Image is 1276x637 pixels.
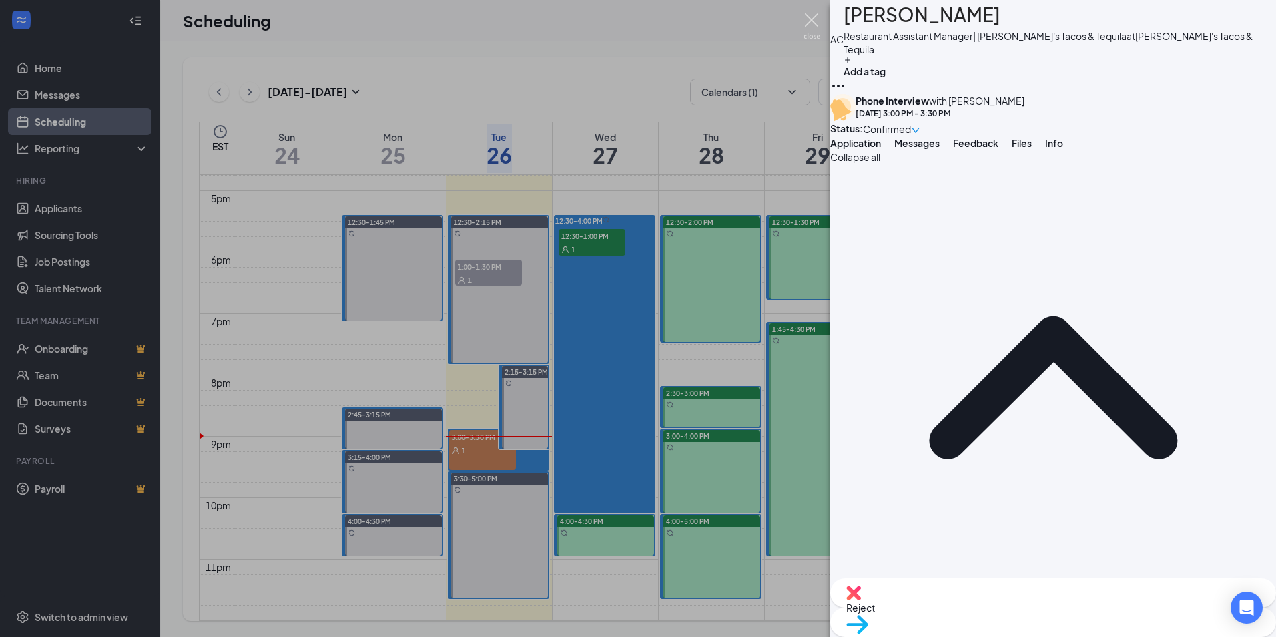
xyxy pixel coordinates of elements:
[844,56,886,79] button: PlusAdd a tag
[911,126,920,135] span: down
[953,137,998,149] span: Feedback
[1231,592,1263,624] div: Open Intercom Messenger
[830,150,1276,164] span: Collapse all
[894,137,940,149] span: Messages
[830,137,881,149] span: Application
[830,164,1276,610] svg: ChevronUp
[1045,137,1063,149] span: Info
[830,78,846,94] svg: Ellipses
[830,122,863,136] div: Status :
[844,29,1276,56] div: Restaurant Assistant Manager| [PERSON_NAME]'s Tacos & Tequila at [PERSON_NAME]'s Tacos & Tequila
[1012,137,1032,149] span: Files
[846,600,1260,615] span: Reject
[863,122,911,136] span: Confirmed
[844,56,852,64] svg: Plus
[856,94,1024,108] div: with [PERSON_NAME]
[856,108,1024,119] div: [DATE] 3:00 PM - 3:30 PM
[856,95,929,107] b: Phone Interview
[830,32,844,47] div: AC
